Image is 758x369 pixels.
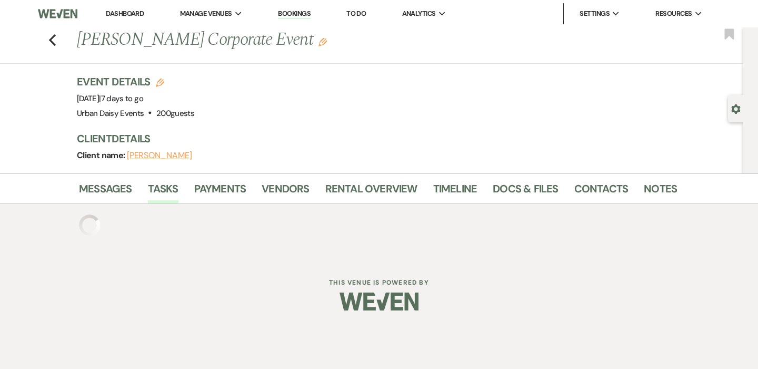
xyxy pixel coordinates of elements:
a: Bookings [278,9,311,19]
a: Rental Overview [325,180,417,203]
a: Timeline [433,180,477,203]
span: 7 days to go [101,93,143,104]
a: Messages [79,180,132,203]
span: Client name: [77,150,127,161]
a: Dashboard [106,9,144,18]
span: Manage Venues [180,8,232,19]
h3: Event Details [77,74,194,89]
a: Notes [644,180,677,203]
a: Tasks [148,180,178,203]
span: Analytics [402,8,436,19]
a: Vendors [262,180,309,203]
span: | [99,93,143,104]
img: Weven Logo [38,3,77,25]
h1: [PERSON_NAME] Corporate Event [77,27,548,53]
img: Weven Logo [340,283,418,320]
span: 200 guests [156,108,194,119]
button: Open lead details [731,103,741,113]
h3: Client Details [77,131,666,146]
a: Payments [194,180,246,203]
img: loading spinner [79,215,100,236]
span: Urban Daisy Events [77,108,144,119]
a: To Do [346,9,366,18]
span: Resources [655,8,692,19]
a: Contacts [574,180,629,203]
button: [PERSON_NAME] [127,151,192,160]
a: Docs & Files [493,180,558,203]
button: Edit [318,37,327,46]
span: [DATE] [77,93,143,104]
span: Settings [580,8,610,19]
